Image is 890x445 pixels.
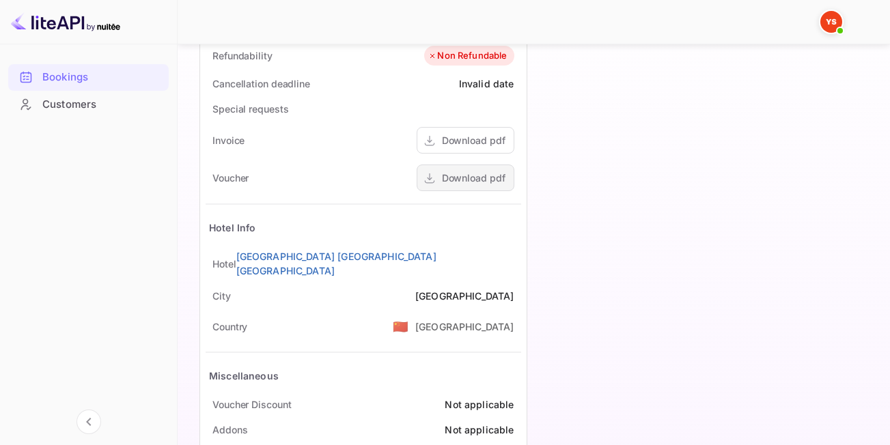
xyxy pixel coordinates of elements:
[415,319,514,334] div: [GEOGRAPHIC_DATA]
[209,369,279,383] div: Miscellaneous
[77,410,101,434] button: Collapse navigation
[209,220,256,235] div: Hotel Info
[445,397,514,412] div: Not applicable
[8,64,169,89] a: Bookings
[212,48,273,63] div: Refundability
[428,49,507,63] div: Non Refundable
[212,289,231,303] div: City
[212,171,249,185] div: Voucher
[393,314,408,339] span: United States
[11,11,120,33] img: LiteAPI logo
[820,11,842,33] img: Yandex Support
[212,422,247,437] div: Addons
[415,289,514,303] div: [GEOGRAPHIC_DATA]
[212,397,291,412] div: Voucher Discount
[212,76,310,91] div: Cancellation deadline
[8,91,169,118] div: Customers
[42,70,162,85] div: Bookings
[445,422,514,437] div: Not applicable
[8,64,169,91] div: Bookings
[212,102,288,116] div: Special requests
[236,249,514,278] a: [GEOGRAPHIC_DATA] [GEOGRAPHIC_DATA] [GEOGRAPHIC_DATA]
[459,76,514,91] div: Invalid date
[442,171,505,185] div: Download pdf
[212,257,236,271] div: Hotel
[212,319,247,334] div: Country
[442,133,505,147] div: Download pdf
[212,133,245,147] div: Invoice
[42,97,162,113] div: Customers
[8,91,169,117] a: Customers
